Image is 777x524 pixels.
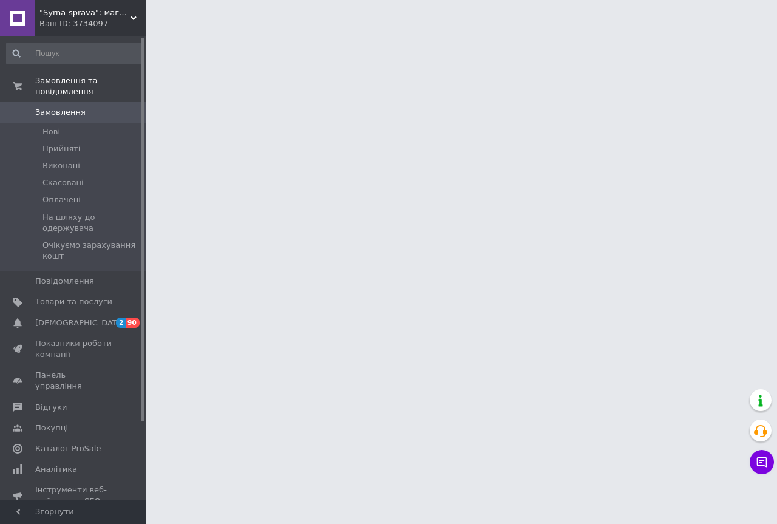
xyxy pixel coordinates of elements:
[35,485,112,506] span: Інструменти веб-майстра та SEO
[35,464,77,475] span: Аналітика
[42,126,60,137] span: Нові
[42,194,81,205] span: Оплачені
[116,318,126,328] span: 2
[35,318,125,328] span: [DEMOGRAPHIC_DATA]
[39,7,131,18] span: "Syrna-sprava": магазин для справжніх сироварів!
[39,18,146,29] div: Ваш ID: 3734097
[42,177,84,188] span: Скасовані
[35,107,86,118] span: Замовлення
[42,212,142,234] span: На шляху до одержувача
[35,75,146,97] span: Замовлення та повідомлення
[35,296,112,307] span: Товари та послуги
[35,276,94,287] span: Повідомлення
[42,160,80,171] span: Виконані
[35,338,112,360] span: Показники роботи компанії
[750,450,774,474] button: Чат з покупцем
[126,318,140,328] span: 90
[6,43,143,64] input: Пошук
[35,423,68,434] span: Покупці
[42,240,142,262] span: Очікуємо зарахування кошт
[35,370,112,392] span: Панель управління
[42,143,80,154] span: Прийняті
[35,443,101,454] span: Каталог ProSale
[35,402,67,413] span: Відгуки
